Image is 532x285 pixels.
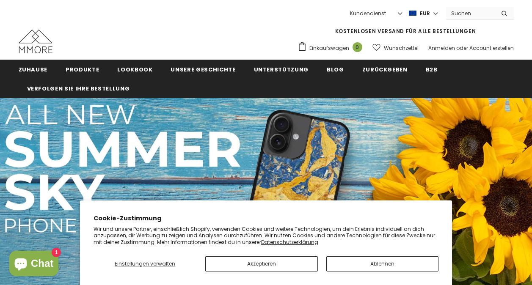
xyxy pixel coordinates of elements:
span: Zuhause [19,66,48,74]
a: B2B [426,60,438,79]
a: Datenschutzerklärung [261,238,318,246]
inbox-online-store-chat: Onlineshop-Chat von Shopify [7,251,61,278]
a: Unsere Geschichte [171,60,235,79]
a: Lookbook [117,60,152,79]
button: Akzeptieren [205,256,318,271]
p: Wir und unsere Partner, einschließlich Shopify, verwenden Cookies und weitere Technologien, um de... [94,226,439,246]
span: Lookbook [117,66,152,74]
span: Verfolgen Sie Ihre Bestellung [27,85,130,93]
button: Ablehnen [326,256,439,271]
h2: Cookie-Zustimmung [94,214,439,223]
a: Zuhause [19,60,48,79]
a: Account erstellen [469,44,514,52]
button: Einstellungen verwalten [94,256,197,271]
span: Unsere Geschichte [171,66,235,74]
span: Blog [327,66,344,74]
span: Einstellungen verwalten [115,260,175,267]
a: Unterstützung [254,60,309,79]
span: KOSTENLOSEN VERSAND FÜR ALLE BESTELLUNGEN [335,27,476,35]
span: EUR [420,9,430,18]
a: Anmelden [428,44,455,52]
a: Blog [327,60,344,79]
input: Search Site [446,7,495,19]
a: Verfolgen Sie Ihre Bestellung [27,79,130,98]
a: Produkte [66,60,99,79]
img: MMORE Cases [19,30,52,53]
span: Unterstützung [254,66,309,74]
span: 0 [353,42,362,52]
span: Einkaufswagen [309,44,349,52]
span: Wunschzettel [384,44,419,52]
a: Wunschzettel [372,41,419,55]
a: Zurückgeben [362,60,408,79]
span: B2B [426,66,438,74]
span: Produkte [66,66,99,74]
a: Einkaufswagen 0 [298,41,367,54]
span: Zurückgeben [362,66,408,74]
span: oder [456,44,468,52]
span: Kundendienst [350,10,386,17]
